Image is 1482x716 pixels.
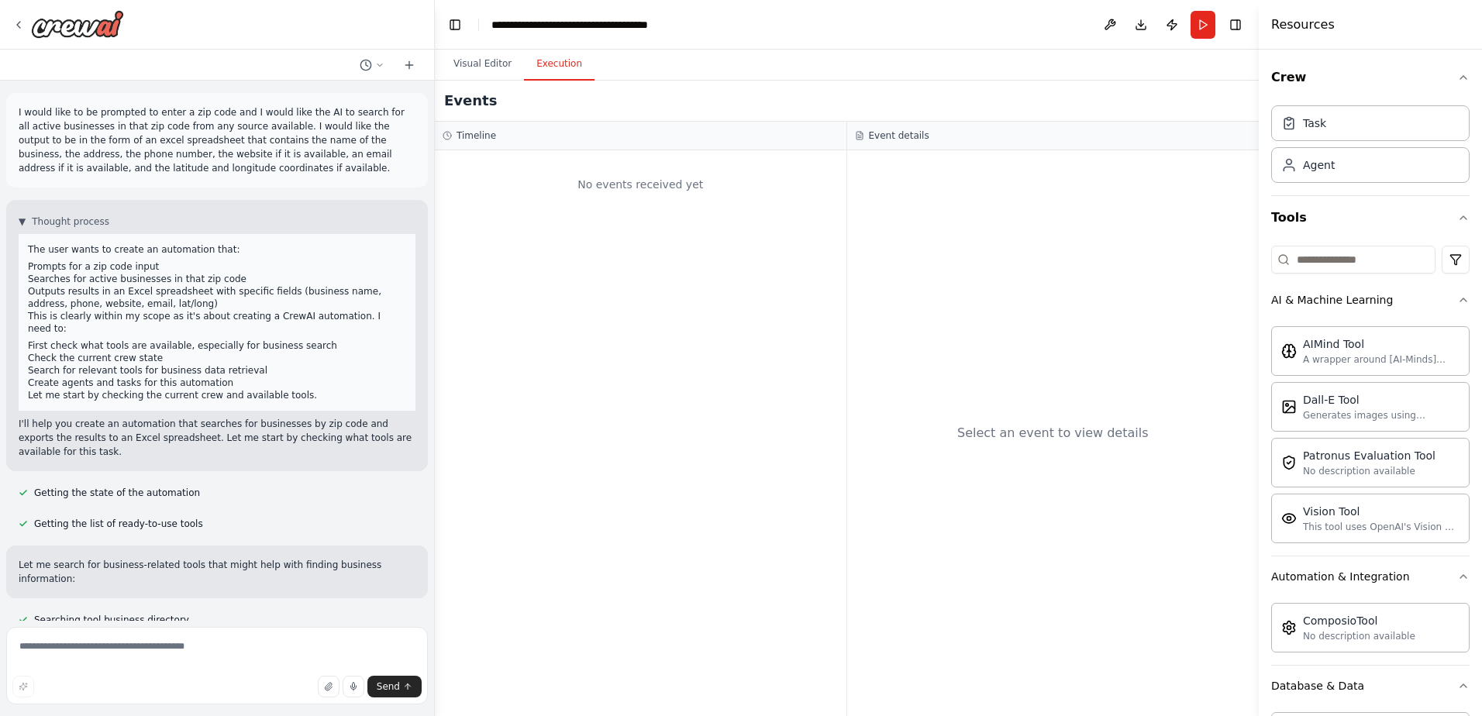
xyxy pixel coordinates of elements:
[31,10,124,38] img: Logo
[28,310,406,335] p: This is clearly within my scope as it's about creating a CrewAI automation. I need to:
[19,105,415,175] p: I would like to be prompted to enter a zip code and I would like the AI to search for all active ...
[1281,399,1297,415] img: Dalletool
[1271,56,1470,99] button: Crew
[343,676,364,697] button: Click to speak your automation idea
[19,215,109,228] button: ▼Thought process
[1271,569,1410,584] div: Automation & Integration
[1303,353,1460,366] div: A wrapper around [AI-Minds]([URL][DOMAIN_NAME]). Useful for when you need answers to questions fr...
[457,129,496,142] h3: Timeline
[1303,409,1460,422] div: Generates images using OpenAI's Dall-E model.
[28,260,406,273] li: Prompts for a zip code input
[1303,157,1335,173] div: Agent
[377,680,400,693] span: Send
[1271,678,1364,694] div: Database & Data
[1303,115,1326,131] div: Task
[28,389,406,401] p: Let me start by checking the current crew and available tools.
[1271,99,1470,195] div: Crew
[1271,320,1470,556] div: AI & Machine Learning
[19,215,26,228] span: ▼
[1271,15,1335,34] h4: Resources
[1303,465,1435,477] div: No description available
[491,17,648,33] nav: breadcrumb
[1281,620,1297,635] img: Composiotool
[1271,280,1470,320] button: AI & Machine Learning
[34,487,200,499] span: Getting the state of the automation
[1303,448,1435,463] div: Patronus Evaluation Tool
[34,518,203,530] span: Getting the list of ready-to-use tools
[1225,14,1246,36] button: Hide right sidebar
[397,56,422,74] button: Start a new chat
[318,676,339,697] button: Upload files
[28,339,406,352] li: First check what tools are available, especially for business search
[1281,343,1297,359] img: Aimindtool
[1303,613,1415,628] div: ComposioTool
[1271,556,1470,597] button: Automation & Integration
[441,48,524,81] button: Visual Editor
[1271,597,1470,665] div: Automation & Integration
[443,158,839,211] div: No events received yet
[869,129,929,142] h3: Event details
[28,352,406,364] li: Check the current crew state
[524,48,595,81] button: Execution
[1303,630,1415,642] div: No description available
[19,558,415,586] p: Let me search for business-related tools that might help with finding business information:
[444,90,497,112] h2: Events
[1303,336,1460,352] div: AIMind Tool
[32,215,109,228] span: Thought process
[28,364,406,377] li: Search for relevant tools for business data retrieval
[367,676,422,697] button: Send
[28,273,406,285] li: Searches for active businesses in that zip code
[28,243,406,256] p: The user wants to create an automation that:
[19,417,415,459] p: I'll help you create an automation that searches for businesses by zip code and exports the resul...
[1281,511,1297,526] img: Visiontool
[1271,292,1393,308] div: AI & Machine Learning
[1271,666,1470,706] button: Database & Data
[353,56,391,74] button: Switch to previous chat
[12,676,34,697] button: Improve this prompt
[1303,521,1460,533] div: This tool uses OpenAI's Vision API to describe the contents of an image.
[34,614,189,626] span: Searching tool business directory
[28,285,406,310] li: Outputs results in an Excel spreadsheet with specific fields (business name, address, phone, webs...
[28,377,406,389] li: Create agents and tasks for this automation
[1303,392,1460,408] div: Dall-E Tool
[1281,455,1297,470] img: Patronusevaltool
[957,424,1149,442] div: Select an event to view details
[1303,504,1460,519] div: Vision Tool
[444,14,466,36] button: Hide left sidebar
[1271,196,1470,239] button: Tools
